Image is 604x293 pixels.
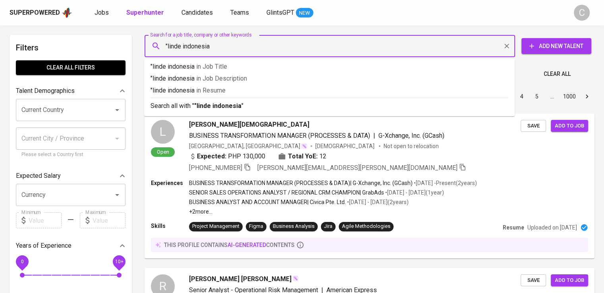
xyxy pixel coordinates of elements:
[192,223,239,230] div: Project Management
[21,259,23,264] span: 0
[95,9,109,16] span: Jobs
[319,152,326,161] span: 12
[151,62,508,71] p: "linde indonesia
[62,7,72,19] img: app logo
[501,40,512,52] button: Clear
[574,5,590,21] div: C
[112,104,123,116] button: Open
[230,9,249,16] span: Teams
[194,102,241,110] b: "linde indonesia
[546,93,558,100] div: …
[151,120,175,144] div: L
[503,224,524,231] p: Resume
[95,8,110,18] a: Jobs
[551,120,588,132] button: Add to job
[273,223,315,230] div: Business Analysis
[515,90,528,103] button: Go to page 4
[93,212,125,228] input: Value
[342,223,390,230] div: Agile Methodologies
[151,222,189,230] p: Skills
[384,189,444,197] p: • [DATE] - [DATE] ( 1 year )
[555,121,584,131] span: Add to job
[296,9,313,17] span: NEW
[454,90,594,103] nav: pagination navigation
[413,179,477,187] p: • [DATE] - Present ( 2 years )
[10,7,72,19] a: Superpoweredapp logo
[540,67,574,81] button: Clear All
[189,189,384,197] p: SENIOR SALES OPERATIONS ANALYST / REGIONAL CRM CHAMPION | GrabAds
[257,164,457,172] span: [PERSON_NAME][EMAIL_ADDRESS][PERSON_NAME][DOMAIN_NAME]
[521,274,546,287] button: Save
[266,8,313,18] a: GlintsGPT NEW
[384,142,439,150] p: Not open to relocation
[115,259,123,264] span: 10+
[196,75,247,82] span: in Job Description
[521,38,591,54] button: Add New Talent
[561,90,578,103] button: Go to page 1000
[373,131,375,141] span: |
[346,198,409,206] p: • [DATE] - [DATE] ( 2 years )
[266,9,294,16] span: GlintsGPT
[21,151,120,159] p: Please select a Country first
[16,86,75,96] p: Talent Demographics
[189,208,477,216] p: +2 more ...
[196,87,226,94] span: in Resume
[154,148,172,155] span: Open
[531,90,543,103] button: Go to page 5
[525,121,542,131] span: Save
[292,275,299,281] img: magic_wand.svg
[145,114,594,258] a: LOpen[PERSON_NAME][DEMOGRAPHIC_DATA]BUSINESS TRANSFORMATION MANAGER (PROCESSES & DATA)|G-Xchange,...
[189,142,307,150] div: [GEOGRAPHIC_DATA], [GEOGRAPHIC_DATA]
[189,132,370,139] span: BUSINESS TRANSFORMATION MANAGER (PROCESSES & DATA)
[228,242,266,248] span: AI-generated
[196,63,227,70] span: in Job Title
[288,152,318,161] b: Total YoE:
[249,223,263,230] div: Figma
[378,132,444,139] span: G-Xchange, Inc. (GCash)
[551,274,588,287] button: Add to job
[197,152,226,161] b: Expected:
[189,152,265,161] div: PHP 130,000
[527,224,577,231] p: Uploaded on [DATE]
[189,274,291,284] span: [PERSON_NAME] [PERSON_NAME]
[151,74,508,83] p: "linde indonesia
[181,9,213,16] span: Candidates
[16,238,125,254] div: Years of Experience
[544,69,571,79] span: Clear All
[22,63,119,73] span: Clear All filters
[151,101,508,111] p: Search all with " "
[112,189,123,200] button: Open
[189,179,413,187] p: BUSINESS TRANSFORMATION MANAGER (PROCESSES & DATA) | G-Xchange, Inc. (GCash)
[528,41,585,51] span: Add New Talent
[16,60,125,75] button: Clear All filters
[181,8,214,18] a: Candidates
[16,41,125,54] h6: Filters
[16,168,125,184] div: Expected Salary
[555,276,584,285] span: Add to job
[230,8,251,18] a: Teams
[525,276,542,285] span: Save
[164,241,295,249] p: this profile contains contents
[581,90,593,103] button: Go to next page
[29,212,62,228] input: Value
[16,171,61,181] p: Expected Salary
[16,83,125,99] div: Talent Demographics
[189,120,309,129] span: [PERSON_NAME][DEMOGRAPHIC_DATA]
[10,8,60,17] div: Superpowered
[315,142,376,150] span: [DEMOGRAPHIC_DATA]
[189,198,346,206] p: BUSINESS ANALYST AND ACCOUNT MANAGER | Civica Pte. Ltd.
[126,9,164,16] b: Superhunter
[151,86,508,95] p: "linde indonesia
[189,164,242,172] span: [PHONE_NUMBER]
[324,223,332,230] div: Jira
[521,120,546,132] button: Save
[126,8,166,18] a: Superhunter
[16,241,71,251] p: Years of Experience
[301,143,307,149] img: magic_wand.svg
[151,179,189,187] p: Experiences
